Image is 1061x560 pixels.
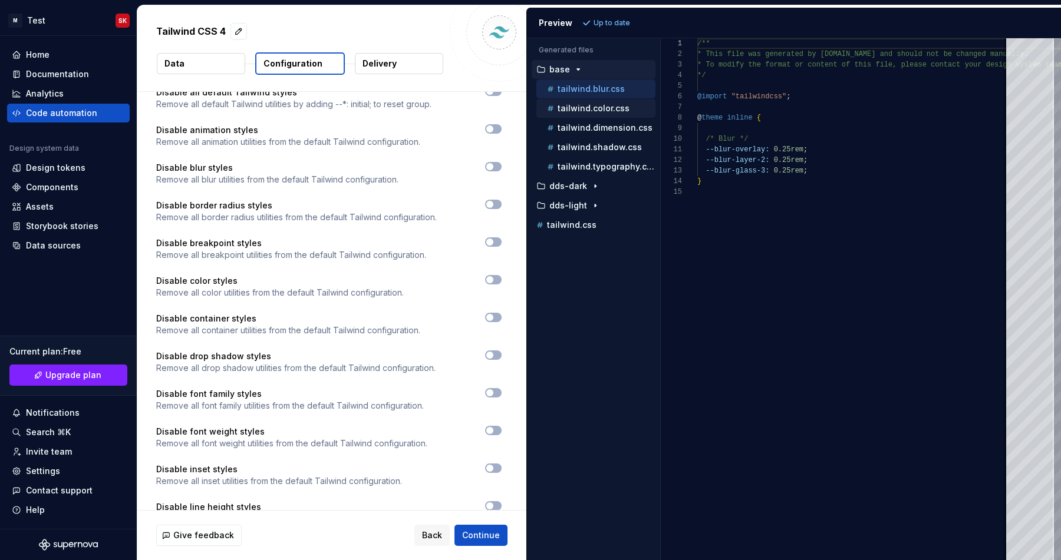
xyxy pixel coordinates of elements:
span: 0.25rem [773,167,803,175]
div: Storybook stories [26,220,98,232]
a: Home [7,45,130,64]
a: Supernova Logo [39,539,98,551]
div: 14 [661,176,682,187]
button: dds-dark [532,180,655,193]
p: Configuration [263,58,322,69]
div: Code automation [26,107,97,119]
p: tailwind.shadow.css [558,143,642,152]
button: Delivery [355,53,443,74]
button: tailwind.shadow.css [536,141,655,154]
div: 13 [661,165,682,176]
p: Remove all breakpoint utilities from the default Tailwind configuration. [156,249,426,261]
p: Generated files [539,45,648,55]
div: Home [26,49,50,61]
p: Disable font family styles [156,388,424,400]
div: Documentation [26,68,89,80]
p: Disable font weight styles [156,426,427,438]
button: tailwind.color.css [536,102,655,115]
div: Components [26,181,78,193]
p: Remove all font weight utilities from the default Tailwind configuration. [156,438,427,449]
button: tailwind.css [532,218,655,231]
p: Remove all container utilities from the default Tailwind configuration. [156,324,420,336]
span: "tailwindcss" [731,92,786,101]
p: tailwind.dimension.css [558,123,653,132]
p: base [549,65,570,74]
p: Tailwind CSS 4 [156,24,226,38]
div: 15 [661,187,682,197]
p: tailwind.blur.css [558,84,625,94]
div: Contact support [26,485,93,496]
button: tailwind.typography.css [536,160,655,173]
p: Remove all drop shadow utilities from the default Tailwind configuration. [156,362,436,374]
div: Assets [26,201,54,213]
span: Upgrade plan [45,369,101,381]
a: Upgrade plan [9,365,127,386]
p: Up to date [594,18,630,28]
p: Remove all default Tailwind utilities by adding --*: initial; to reset group. [156,98,431,110]
span: @ [697,114,701,122]
span: Back [422,529,442,541]
div: 11 [661,144,682,155]
div: 3 [661,59,682,70]
div: 1 [661,38,682,49]
button: Search ⌘K [7,423,130,442]
div: Invite team [26,446,72,458]
div: M [8,14,22,28]
span: ; [786,92,790,101]
p: Disable container styles [156,313,420,324]
span: 0.25rem [773,145,803,154]
p: Disable inset styles [156,463,402,475]
p: Remove all font family utilities from the default Tailwind configuration. [156,400,424,412]
button: MTestSK [2,8,134,33]
div: Design tokens [26,162,85,174]
p: Disable border radius styles [156,200,437,211]
p: Delivery [363,58,397,69]
div: Preview [539,17,572,29]
div: Test [27,15,45,26]
p: Disable all default Tailwind styles [156,87,431,98]
div: Settings [26,465,60,477]
p: Remove all inset utilities from the default Tailwind configuration. [156,475,402,487]
span: ; [803,156,808,164]
a: Documentation [7,65,130,84]
a: Assets [7,197,130,216]
a: Invite team [7,442,130,461]
div: 12 [661,155,682,165]
p: Disable animation styles [156,124,420,136]
div: 5 [661,81,682,91]
span: ; [803,145,808,154]
div: Design system data [9,144,79,153]
button: Configuration [255,52,345,75]
p: tailwind.typography.css [558,162,655,171]
a: Components [7,178,130,197]
button: tailwind.blur.css [536,82,655,95]
div: 8 [661,112,682,123]
p: tailwind.color.css [558,104,630,113]
p: dds-dark [549,181,587,191]
div: 9 [661,123,682,134]
span: /* Blur */ [706,135,748,143]
span: Continue [462,529,500,541]
button: Help [7,501,130,519]
span: * To modify the format or content of this file, p [697,61,905,69]
a: Settings [7,462,130,481]
button: Continue [454,525,508,546]
div: 4 [661,70,682,81]
div: Search ⌘K [26,426,71,438]
div: 2 [661,49,682,59]
p: Remove all color utilities from the default Tailwind configuration. [156,287,404,299]
div: 6 [661,91,682,102]
a: Data sources [7,236,130,255]
span: theme [701,114,723,122]
div: 10 [661,134,682,144]
a: Storybook stories [7,217,130,236]
p: Remove all animation utilities from the default Tailwind configuration. [156,136,420,148]
p: tailwind.css [547,220,597,230]
p: Disable color styles [156,275,404,287]
button: Notifications [7,403,130,422]
button: Give feedback [156,525,242,546]
div: Analytics [26,88,64,100]
div: Current plan : Free [9,346,127,357]
button: dds-light [532,199,655,212]
p: Disable line height styles [156,501,424,513]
